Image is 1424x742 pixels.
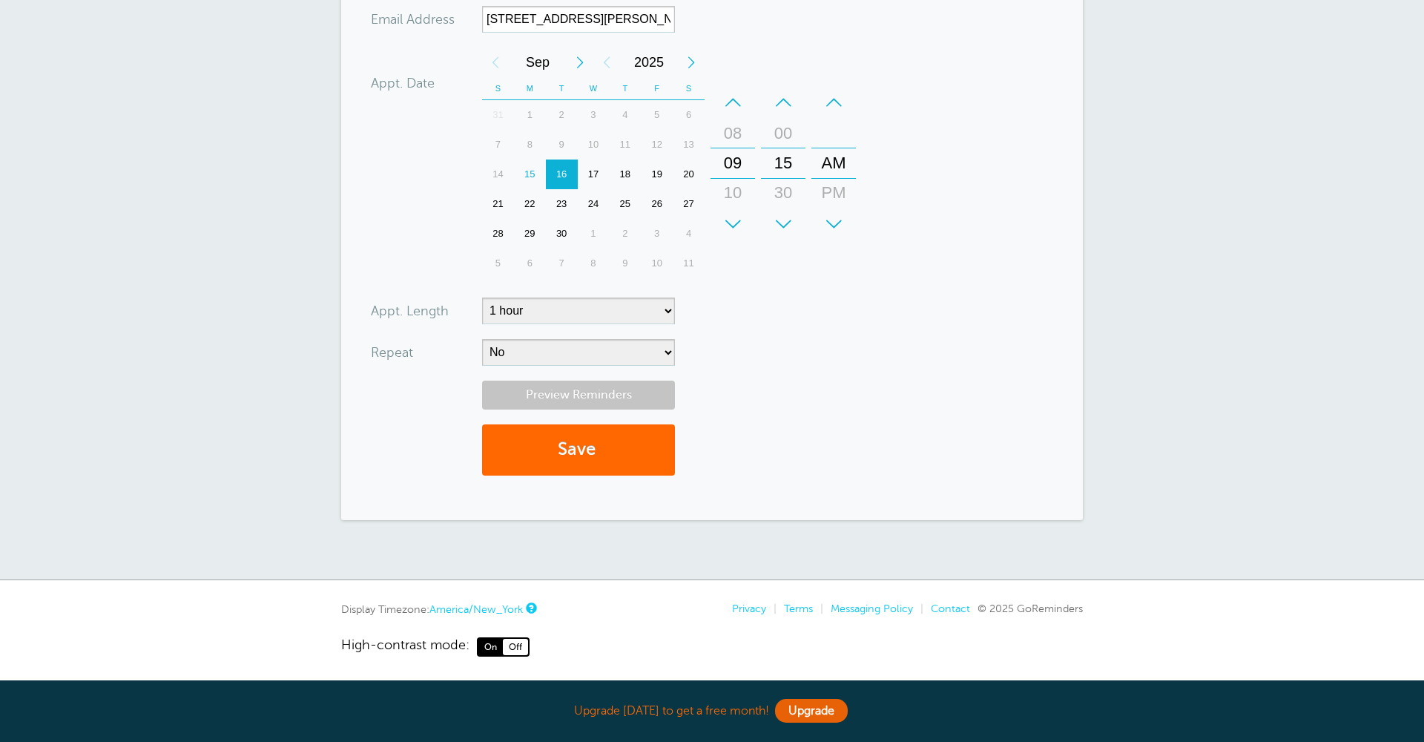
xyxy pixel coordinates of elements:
div: Sunday, September 28 [482,219,514,249]
div: 22 [514,189,546,219]
div: 10 [715,178,751,208]
div: 24 [578,189,610,219]
div: Friday, October 3 [641,219,673,249]
div: 12 [641,130,673,160]
div: Wednesday, September 3 [578,100,610,130]
div: Tuesday, October 7 [546,249,578,278]
input: Optional [482,6,675,33]
label: Appt. Date [371,76,435,90]
div: Previous Year [593,47,620,77]
div: Thursday, September 18 [609,160,641,189]
div: Wednesday, September 24 [578,189,610,219]
a: Messaging Policy [831,603,913,614]
div: Saturday, September 20 [673,160,705,189]
div: 3 [641,219,673,249]
div: Tuesday, September 9 [546,130,578,160]
div: 1 [578,219,610,249]
div: Next Year [678,47,705,77]
div: Friday, September 5 [641,100,673,130]
a: Terms [784,603,813,614]
th: S [673,77,705,100]
span: 2025 [620,47,678,77]
div: Monday, October 6 [514,249,546,278]
div: Thursday, October 9 [609,249,641,278]
div: Friday, September 12 [641,130,673,160]
span: High-contrast mode: [341,637,469,657]
div: Tuesday, September 16 [546,160,578,189]
div: Monday, September 29 [514,219,546,249]
div: Minutes [761,88,805,239]
div: 4 [673,219,705,249]
div: Saturday, October 11 [673,249,705,278]
div: Thursday, October 2 [609,219,641,249]
div: Thursday, September 25 [609,189,641,219]
div: 08 [715,119,751,148]
div: 6 [673,100,705,130]
div: Hours [711,88,755,239]
div: 30 [765,178,801,208]
div: Friday, October 10 [641,249,673,278]
div: Thursday, September 11 [609,130,641,160]
a: Privacy [732,603,766,614]
div: 15 [514,160,546,189]
a: Contact [931,603,970,614]
span: © 2025 GoReminders [978,603,1083,614]
div: 11 [673,249,705,278]
a: This is the timezone being used to display dates and times to you on this device. Click the timez... [526,603,535,613]
div: 8 [514,130,546,160]
th: F [641,77,673,100]
th: T [546,77,578,100]
div: 30 [546,219,578,249]
div: Previous Month [482,47,509,77]
div: Today, Monday, September 15 [514,160,546,189]
div: Monday, September 8 [514,130,546,160]
div: 18 [609,160,641,189]
button: Save [482,424,675,476]
div: 9 [609,249,641,278]
div: 00 [765,119,801,148]
a: High-contrast mode: On Off [341,637,1083,657]
div: 7 [546,249,578,278]
div: 13 [673,130,705,160]
div: Wednesday, September 10 [578,130,610,160]
div: AM [816,148,851,178]
div: 10 [578,130,610,160]
div: 5 [641,100,673,130]
div: PM [816,178,851,208]
div: 2 [546,100,578,130]
div: Sunday, October 5 [482,249,514,278]
span: Ema [371,13,397,26]
a: America/New_York [429,603,523,615]
div: Tuesday, September 23 [546,189,578,219]
label: Repeat [371,346,413,359]
div: 7 [482,130,514,160]
div: 29 [514,219,546,249]
div: 6 [514,249,546,278]
div: ress [371,6,482,33]
div: 21 [482,189,514,219]
li: | [813,603,823,615]
div: 11 [715,208,751,237]
div: 15 [765,148,801,178]
th: M [514,77,546,100]
div: Wednesday, September 17 [578,160,610,189]
div: 2 [609,219,641,249]
div: Friday, September 19 [641,160,673,189]
div: 27 [673,189,705,219]
div: Saturday, October 4 [673,219,705,249]
div: Wednesday, October 8 [578,249,610,278]
div: Saturday, September 13 [673,130,705,160]
div: Saturday, September 6 [673,100,705,130]
div: Sunday, September 14 [482,160,514,189]
div: 5 [482,249,514,278]
th: W [578,77,610,100]
a: Upgrade [775,699,848,723]
div: Sunday, September 21 [482,189,514,219]
div: Upgrade [DATE] to get a free month! [341,695,1083,727]
a: Preview Reminders [482,381,675,410]
div: 20 [673,160,705,189]
div: 28 [482,219,514,249]
span: il Add [397,13,431,26]
div: Wednesday, October 1 [578,219,610,249]
div: Thursday, September 4 [609,100,641,130]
